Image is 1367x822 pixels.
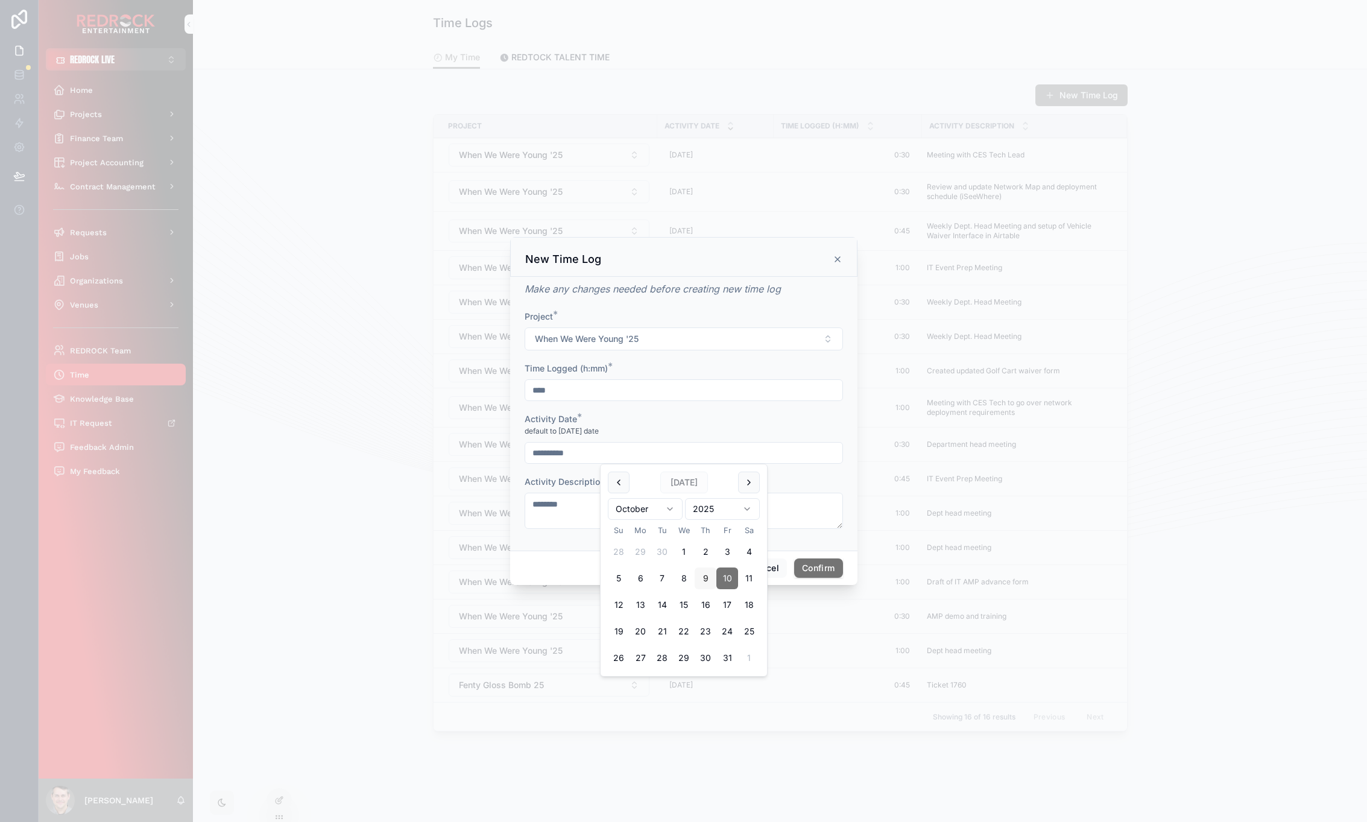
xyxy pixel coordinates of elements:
th: Saturday [738,525,760,536]
button: Tuesday, October 21st, 2025 [651,621,673,642]
button: Today, Friday, October 10th, 2025, selected [716,567,738,589]
button: Thursday, October 30th, 2025 [695,647,716,669]
button: Select Button [525,327,843,350]
th: Thursday [695,525,716,536]
button: Sunday, October 12th, 2025 [608,594,630,616]
button: Saturday, October 25th, 2025 [738,621,760,642]
button: Friday, October 24th, 2025 [716,621,738,642]
button: Sunday, September 28th, 2025 [608,541,630,563]
button: Thursday, October 2nd, 2025 [695,541,716,563]
button: Wednesday, October 22nd, 2025 [673,621,695,642]
button: Thursday, October 16th, 2025 [695,594,716,616]
em: Make any changes needed before creating new time log [525,283,781,295]
button: Tuesday, September 30th, 2025 [651,541,673,563]
h3: New Time Log [525,252,601,267]
button: Tuesday, October 7th, 2025 [651,567,673,589]
button: Saturday, November 1st, 2025 [738,647,760,669]
th: Friday [716,525,738,536]
button: Thursday, October 23rd, 2025 [695,621,716,642]
button: Monday, October 13th, 2025 [630,594,651,616]
span: When We Were Young '25 [535,333,639,345]
button: Monday, October 6th, 2025 [630,567,651,589]
button: Friday, October 3rd, 2025 [716,541,738,563]
span: Activity Description [525,476,605,487]
button: Monday, September 29th, 2025 [630,541,651,563]
button: Wednesday, October 8th, 2025 [673,567,695,589]
th: Wednesday [673,525,695,536]
button: Tuesday, October 14th, 2025 [651,594,673,616]
button: Wednesday, October 1st, 2025 [673,541,695,563]
span: default to [DATE] date [525,426,599,436]
button: Thursday, October 9th, 2025 [695,567,716,589]
button: Saturday, October 18th, 2025 [738,594,760,616]
button: Tuesday, October 28th, 2025 [651,647,673,669]
button: Wednesday, October 15th, 2025 [673,594,695,616]
button: Saturday, October 4th, 2025 [738,541,760,563]
th: Sunday [608,525,630,536]
button: Confirm [794,558,842,578]
button: Monday, October 20th, 2025 [630,621,651,642]
button: Friday, October 17th, 2025 [716,594,738,616]
button: Wednesday, October 29th, 2025 [673,647,695,669]
button: Sunday, October 26th, 2025 [608,647,630,669]
th: Tuesday [651,525,673,536]
table: October 2025 [608,525,760,669]
button: Sunday, October 19th, 2025 [608,621,630,642]
th: Monday [630,525,651,536]
button: Saturday, October 11th, 2025 [738,567,760,589]
button: Monday, October 27th, 2025 [630,647,651,669]
span: Project [525,311,553,321]
span: Time Logged (h:mm) [525,363,608,373]
span: Activity Date [525,414,577,424]
button: Sunday, October 5th, 2025 [608,567,630,589]
button: Friday, October 31st, 2025 [716,647,738,669]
